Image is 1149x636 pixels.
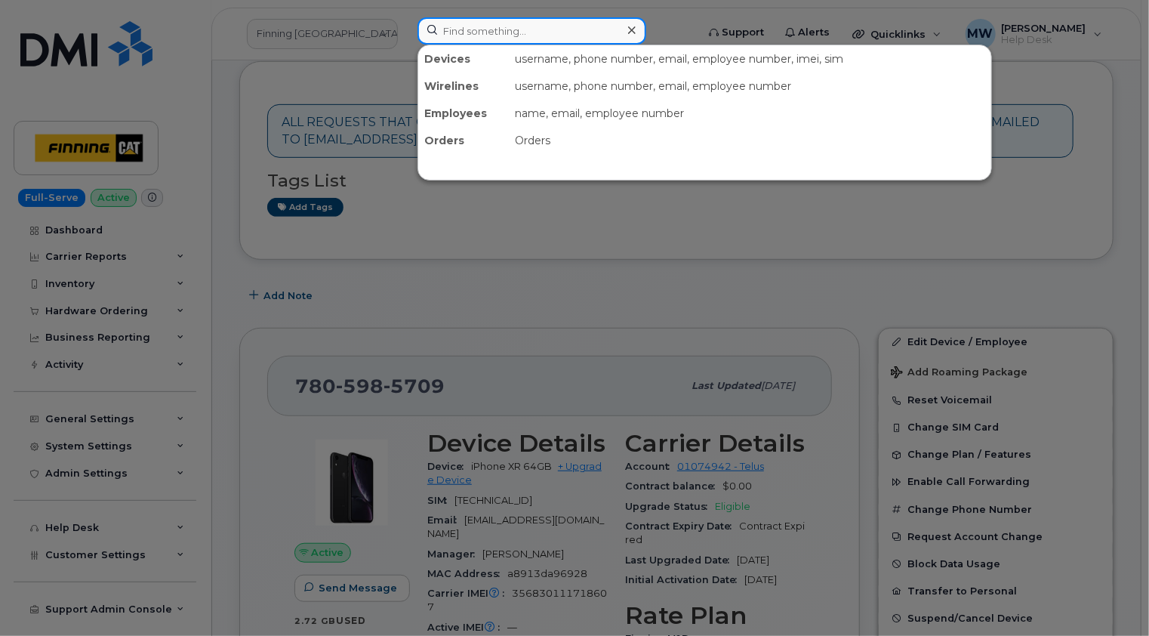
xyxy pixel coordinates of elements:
[509,45,991,73] div: username, phone number, email, employee number, imei, sim
[418,45,509,73] div: Devices
[509,127,991,154] div: Orders
[509,73,991,100] div: username, phone number, email, employee number
[417,17,646,45] input: Find something...
[418,73,509,100] div: Wirelines
[418,100,509,127] div: Employees
[418,127,509,154] div: Orders
[509,100,991,127] div: name, email, employee number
